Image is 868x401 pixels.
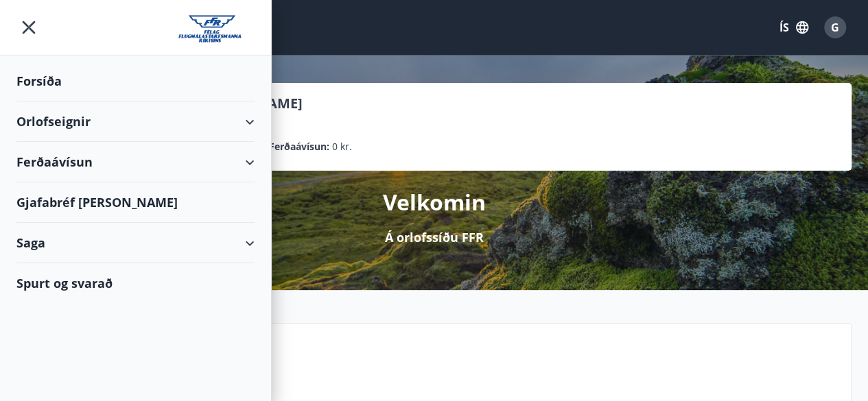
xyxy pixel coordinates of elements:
[16,101,255,142] div: Orlofseignir
[16,15,41,40] button: menu
[16,182,255,223] div: Gjafabréf [PERSON_NAME]
[178,15,255,42] img: union_logo
[819,11,852,44] button: G
[16,223,255,263] div: Saga
[16,61,255,101] div: Forsíða
[16,142,255,182] div: Ferðaávísun
[831,20,839,35] span: G
[269,139,329,154] p: Ferðaávísun :
[385,228,484,246] p: Á orlofssíðu FFR
[772,15,816,40] button: ÍS
[16,263,255,303] div: Spurt og svarað
[117,358,840,381] p: Spurt og svarað
[383,187,486,217] p: Velkomin
[332,139,352,154] span: 0 kr.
